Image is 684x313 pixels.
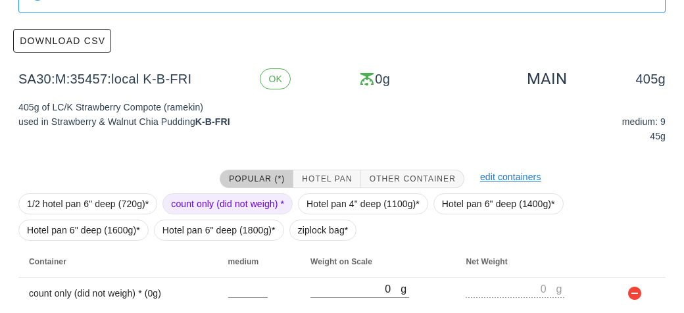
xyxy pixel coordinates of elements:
[480,172,541,182] a: edit containers
[18,246,218,277] th: Container: Not sorted. Activate to sort ascending.
[527,68,567,89] div: MAIN
[19,36,105,46] span: Download CSV
[27,220,140,240] span: Hotel pan 6" deep (1600g)*
[306,194,420,214] span: Hotel pan 4" deep (1100g)*
[228,257,259,266] span: medium
[508,112,668,146] div: medium: 9 45g
[361,170,464,188] button: Other Container
[369,174,456,183] span: Other Container
[300,246,455,277] th: Weight on Scale: Not sorted. Activate to sort ascending.
[293,170,360,188] button: Hotel Pan
[442,194,555,214] span: Hotel pan 6" deep (1400g)*
[13,29,111,53] button: Download CSV
[466,257,507,266] span: Net Weight
[220,170,293,188] button: Popular (*)
[171,194,284,214] span: count only (did not weigh) *
[455,246,610,277] th: Net Weight: Not sorted. Activate to sort ascending.
[268,69,282,89] span: OK
[298,220,349,240] span: ziplock bag*
[18,277,218,309] td: count only (did not weigh) * (0g)
[218,246,300,277] th: medium: Not sorted. Activate to sort ascending.
[11,92,342,156] div: 405g of LC/K Strawberry Compote (ramekin) used in Strawberry & Walnut Chia Pudding
[228,174,285,183] span: Popular (*)
[310,257,372,266] span: Weight on Scale
[301,174,352,183] span: Hotel Pan
[29,257,66,266] span: Container
[8,58,676,100] div: SA30:M:35457:local K-B-FRI 0g 405g
[195,116,230,127] strong: K-B-FRI
[401,280,409,297] div: g
[162,220,276,240] span: Hotel pan 6" deep (1800g)*
[556,280,565,297] div: g
[27,194,149,214] span: 1/2 hotel pan 6" deep (720g)*
[611,246,666,277] th: Not sorted. Activate to sort ascending.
